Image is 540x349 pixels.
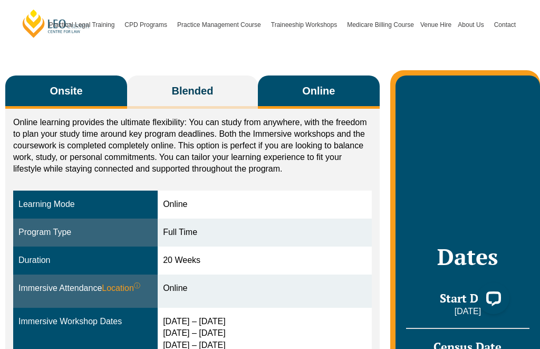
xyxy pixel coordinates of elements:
iframe: LiveChat chat widget [469,278,514,323]
span: Blended [171,83,213,98]
span: Online [302,83,335,98]
div: Learning Mode [18,199,152,211]
span: Start Date [440,290,496,306]
div: Immersive Workshop Dates [18,316,152,328]
div: Program Type [18,227,152,239]
a: CPD Programs [121,2,174,48]
sup: ⓘ [134,282,140,289]
div: Full Time [163,227,367,239]
div: 20 Weeks [163,254,367,267]
a: Medicare Billing Course [344,2,417,48]
a: Venue Hire [417,2,455,48]
p: Online learning provides the ultimate flexibility: You can study from anywhere, with the freedom ... [13,117,372,175]
span: Location [102,282,140,295]
div: Online [163,199,367,211]
div: Immersive Attendance [18,282,152,295]
div: Online [163,282,367,295]
div: Duration [18,254,152,267]
p: [DATE] [406,306,529,317]
a: Practical Legal Training [46,2,122,48]
a: Practice Management Course [174,2,268,48]
a: [PERSON_NAME] Centre for Law [21,8,91,39]
a: About Us [455,2,490,48]
a: Traineeship Workshops [268,2,344,48]
a: Contact [491,2,519,48]
span: Onsite [50,83,82,98]
h2: Dates [406,243,529,270]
